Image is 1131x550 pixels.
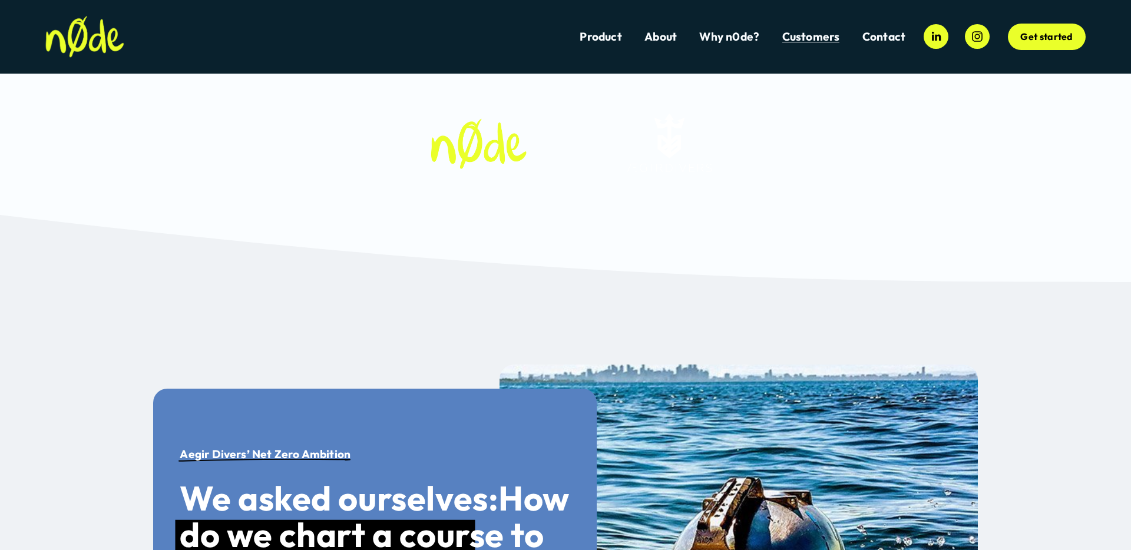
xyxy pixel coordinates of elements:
a: Product [580,29,621,45]
a: LinkedIn [924,24,948,49]
strong: We asked ourselves: [180,476,498,519]
strong: Aegir Divers’ Net Zero Ambition [180,447,350,461]
a: Why n0de? [699,29,759,45]
a: Contact [862,29,905,45]
a: Get started [1008,24,1086,51]
a: folder dropdown [782,29,840,45]
img: n0de [45,16,124,58]
span: x [563,137,568,151]
a: Instagram [965,24,990,49]
span: Customers [782,30,840,44]
a: About [644,29,677,45]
